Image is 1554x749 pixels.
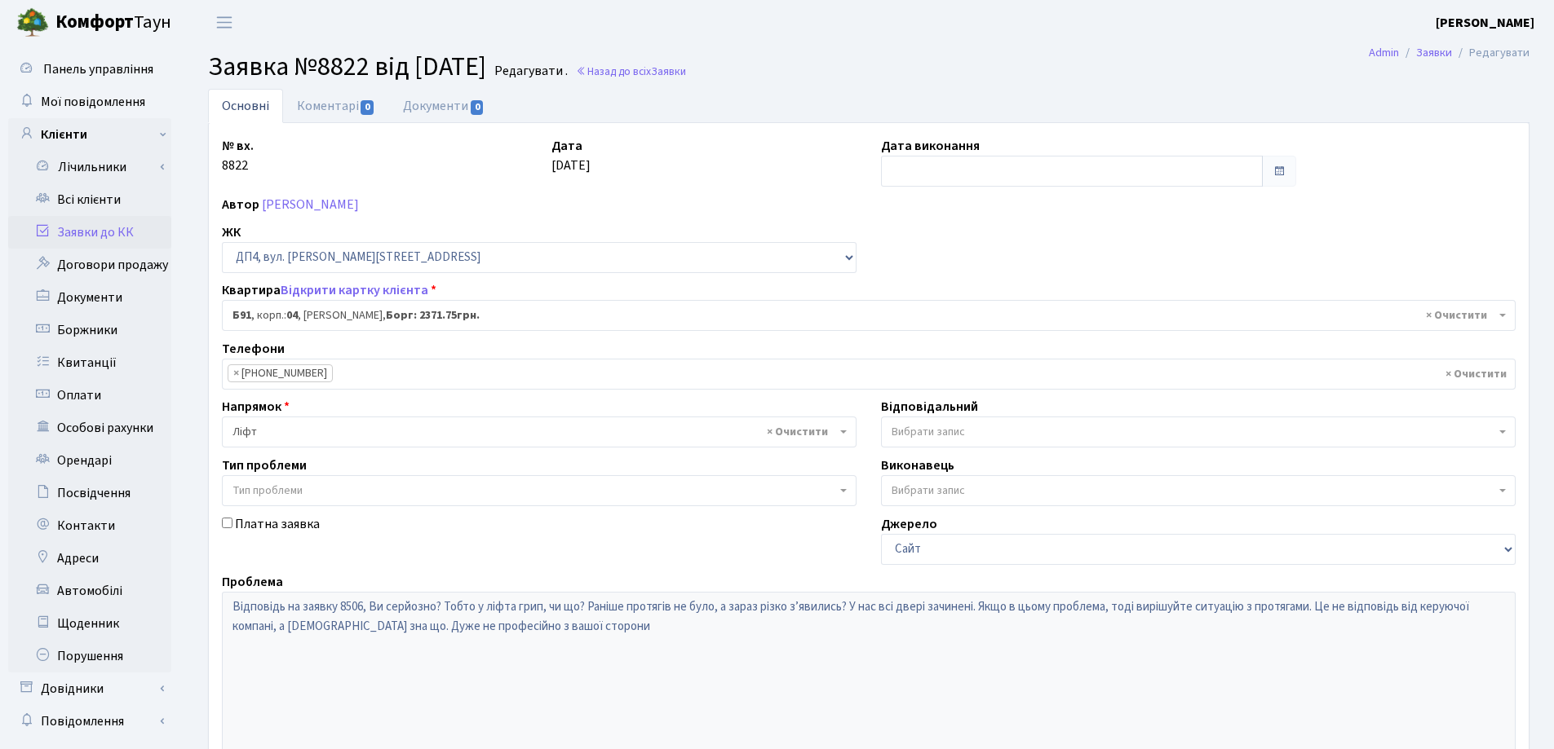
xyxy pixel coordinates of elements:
[281,281,428,299] a: Відкрити картку клієнта
[235,514,320,534] label: Платна заявка
[8,314,171,346] a: Боржники
[8,412,171,444] a: Особові рахунки
[232,307,251,324] b: Б91
[16,7,49,39] img: logo.png
[8,607,171,640] a: Щоденник
[767,424,828,440] span: Видалити всі елементи
[881,514,937,534] label: Джерело
[8,575,171,607] a: Автомобілі
[8,509,171,542] a: Контакти
[8,705,171,738] a: Повідомлення
[222,416,857,447] span: Ліфт
[8,477,171,509] a: Посвідчення
[576,64,686,79] a: Назад до всіхЗаявки
[232,307,1495,324] span: <b>Б91</b>, корп.: <b>04</b>, Бакал Олена Володимирівна, <b>Борг: 2371.75грн.</b>
[8,53,171,86] a: Панель управління
[232,424,836,440] span: Ліфт
[222,397,290,416] label: Напрямок
[286,307,298,324] b: 04
[539,136,869,187] div: [DATE]
[55,9,171,37] span: Таун
[8,379,171,412] a: Оплати
[222,300,1516,331] span: <b>Б91</b>, корп.: <b>04</b>, Бакал Олена Володимирівна, <b>Борг: 2371.75грн.</b>
[8,281,171,314] a: Документи
[41,93,145,111] span: Мої повідомлення
[8,216,171,249] a: Заявки до КК
[8,118,171,151] a: Клієнти
[8,183,171,216] a: Всі клієнти
[222,136,254,156] label: № вх.
[491,64,568,79] small: Редагувати .
[208,89,283,123] a: Основні
[208,48,486,86] span: Заявка №8822 від [DATE]
[881,397,978,416] label: Відповідальний
[8,249,171,281] a: Договори продажу
[471,100,484,115] span: 0
[1436,13,1534,33] a: [PERSON_NAME]
[389,89,498,123] a: Документи
[8,672,171,705] a: Довідники
[651,64,686,79] span: Заявки
[233,365,239,381] span: ×
[1344,36,1554,70] nav: breadcrumb
[210,136,539,187] div: 8822
[8,640,171,672] a: Порушення
[262,196,359,214] a: [PERSON_NAME]
[43,60,153,78] span: Панель управління
[222,572,283,592] label: Проблема
[283,89,389,123] a: Коментарі
[8,444,171,477] a: Орендарі
[386,307,480,324] b: Борг: 2371.75грн.
[1452,44,1530,62] li: Редагувати
[1436,14,1534,32] b: [PERSON_NAME]
[8,542,171,575] a: Адреси
[1369,44,1399,61] a: Admin
[228,364,333,382] li: +380980972620
[19,151,171,183] a: Лічильники
[204,9,245,36] button: Переключити навігацію
[881,136,980,156] label: Дата виконання
[892,482,965,499] span: Вибрати запис
[1426,307,1487,324] span: Видалити всі елементи
[1446,366,1507,382] span: Видалити всі елементи
[222,195,259,214] label: Автор
[222,456,307,475] label: Тип проблеми
[8,346,171,379] a: Квитанції
[1416,44,1452,61] a: Заявки
[361,100,374,115] span: 0
[892,424,965,440] span: Вибрати запис
[881,456,954,475] label: Виконавець
[55,9,134,35] b: Комфорт
[222,339,285,359] label: Телефони
[8,86,171,118] a: Мої повідомлення
[232,482,303,499] span: Тип проблеми
[551,136,582,156] label: Дата
[222,222,241,242] label: ЖК
[222,280,436,300] label: Квартира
